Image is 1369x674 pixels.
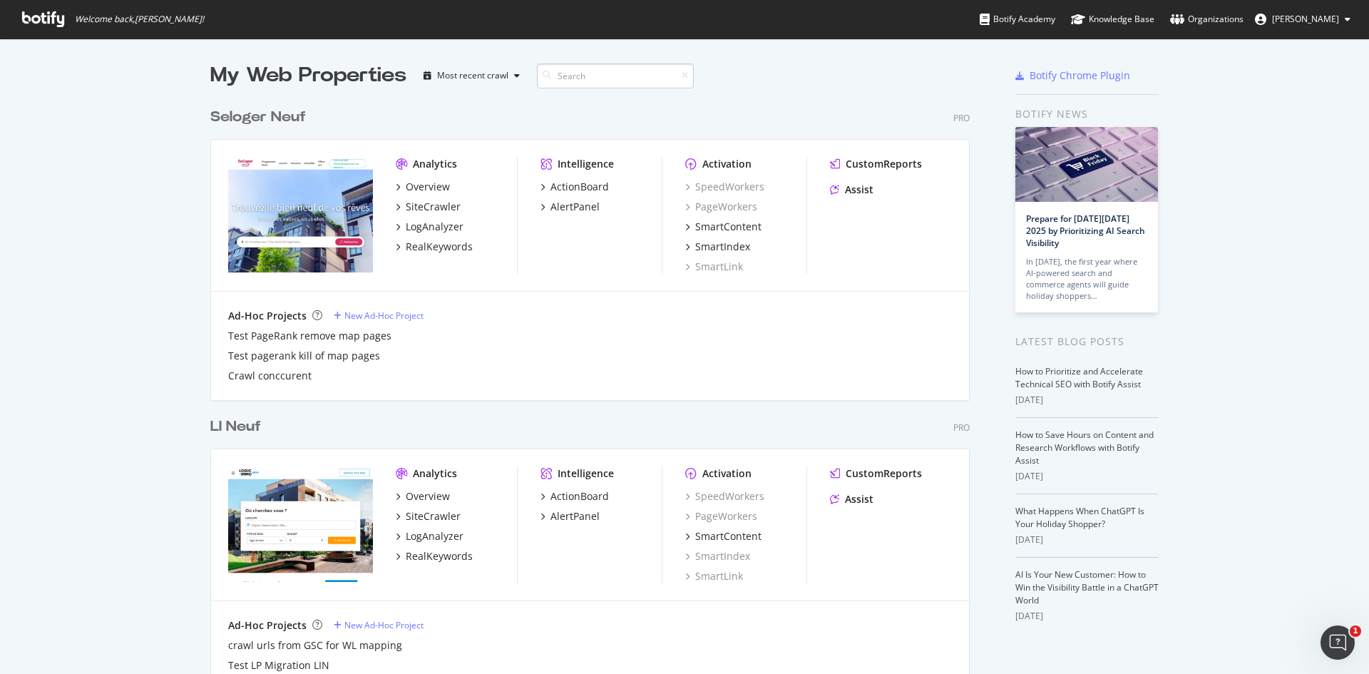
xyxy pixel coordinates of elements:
a: What Happens When ChatGPT Is Your Holiday Shopper? [1015,505,1144,530]
img: neuf.logic-immo.com [228,466,373,582]
a: Test PageRank remove map pages [228,329,391,343]
div: ActionBoard [550,489,609,504]
span: Welcome back, [PERSON_NAME] ! [75,14,204,25]
div: In [DATE], the first year where AI-powered search and commerce agents will guide holiday shoppers… [1026,256,1147,302]
span: 1 [1350,626,1361,637]
div: Seloger Neuf [210,107,306,128]
a: SmartIndex [685,549,750,563]
a: RealKeywords [396,549,473,563]
a: CustomReports [830,466,922,481]
a: How to Save Hours on Content and Research Workflows with Botify Assist [1015,429,1154,466]
div: [DATE] [1015,533,1159,546]
div: Ad-Hoc Projects [228,309,307,323]
a: CustomReports [830,157,922,171]
div: Activation [702,466,752,481]
div: Activation [702,157,752,171]
a: PageWorkers [685,200,757,214]
a: New Ad-Hoc Project [334,310,424,322]
button: [PERSON_NAME] [1244,8,1362,31]
a: AI Is Your New Customer: How to Win the Visibility Battle in a ChatGPT World [1015,568,1159,606]
a: SiteCrawler [396,509,461,524]
div: New Ad-Hoc Project [344,310,424,322]
a: Test pagerank kill of map pages [228,349,380,363]
div: Pro [953,422,970,434]
div: SmartContent [695,529,762,543]
div: My Web Properties [210,61,406,90]
a: LogAnalyzer [396,220,463,234]
a: SpeedWorkers [685,489,764,504]
div: LI Neuf [210,417,261,437]
div: Overview [406,180,450,194]
a: Crawl conccurent [228,369,312,383]
div: New Ad-Hoc Project [344,619,424,631]
a: RealKeywords [396,240,473,254]
a: SmartLink [685,569,743,583]
div: Botify news [1015,106,1159,122]
div: Intelligence [558,157,614,171]
a: ActionBoard [540,180,609,194]
div: [DATE] [1015,394,1159,407]
div: Assist [845,183,873,197]
a: Botify Chrome Plugin [1015,68,1130,83]
a: PageWorkers [685,509,757,524]
div: Latest Blog Posts [1015,334,1159,349]
div: LogAnalyzer [406,529,463,543]
div: SiteCrawler [406,200,461,214]
a: Assist [830,492,873,506]
div: ActionBoard [550,180,609,194]
a: ActionBoard [540,489,609,504]
a: Prepare for [DATE][DATE] 2025 by Prioritizing AI Search Visibility [1026,213,1145,249]
a: Test LP Migration LIN [228,658,329,673]
div: CustomReports [846,157,922,171]
a: SpeedWorkers [685,180,764,194]
div: RealKeywords [406,549,473,563]
a: SmartContent [685,529,762,543]
div: CustomReports [846,466,922,481]
div: Most recent crawl [437,71,508,80]
span: Yannick Laurent [1272,13,1339,25]
a: Overview [396,180,450,194]
div: Botify Academy [980,12,1055,26]
div: Botify Chrome Plugin [1030,68,1130,83]
div: Pro [953,112,970,124]
a: SmartContent [685,220,762,234]
div: Assist [845,492,873,506]
button: Most recent crawl [418,64,525,87]
img: Prepare for Black Friday 2025 by Prioritizing AI Search Visibility [1015,127,1158,202]
div: Analytics [413,157,457,171]
div: Overview [406,489,450,504]
div: [DATE] [1015,610,1159,623]
div: Knowledge Base [1071,12,1154,26]
a: AlertPanel [540,509,600,524]
a: LogAnalyzer [396,529,463,543]
a: SmartLink [685,260,743,274]
a: SmartIndex [685,240,750,254]
a: Overview [396,489,450,504]
div: Intelligence [558,466,614,481]
div: AlertPanel [550,200,600,214]
a: LI Neuf [210,417,267,437]
a: AlertPanel [540,200,600,214]
a: Assist [830,183,873,197]
a: crawl urls from GSC for WL mapping [228,638,402,653]
img: selogerneuf.com [228,157,373,272]
div: RealKeywords [406,240,473,254]
div: AlertPanel [550,509,600,524]
div: LogAnalyzer [406,220,463,234]
a: Seloger Neuf [210,107,312,128]
div: SmartContent [695,220,762,234]
div: Organizations [1170,12,1244,26]
div: SmartIndex [695,240,750,254]
a: SiteCrawler [396,200,461,214]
